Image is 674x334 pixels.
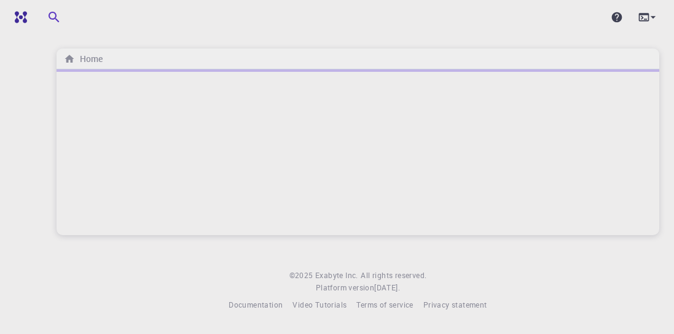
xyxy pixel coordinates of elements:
span: Documentation [229,300,283,309]
span: © 2025 [289,270,315,282]
span: Terms of service [356,300,413,309]
span: Video Tutorials [292,300,347,309]
a: Video Tutorials [292,299,347,311]
a: Privacy statement [423,299,487,311]
a: Exabyte Inc. [315,270,358,282]
span: All rights reserved. [361,270,426,282]
img: logo [10,11,27,23]
a: Terms of service [356,299,413,311]
span: Platform version [316,282,374,294]
a: Documentation [229,299,283,311]
span: Privacy statement [423,300,487,309]
span: [DATE] . [374,282,400,292]
nav: breadcrumb [61,52,105,66]
span: Exabyte Inc. [315,270,358,280]
h6: Home [75,52,103,66]
a: [DATE]. [374,282,400,294]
